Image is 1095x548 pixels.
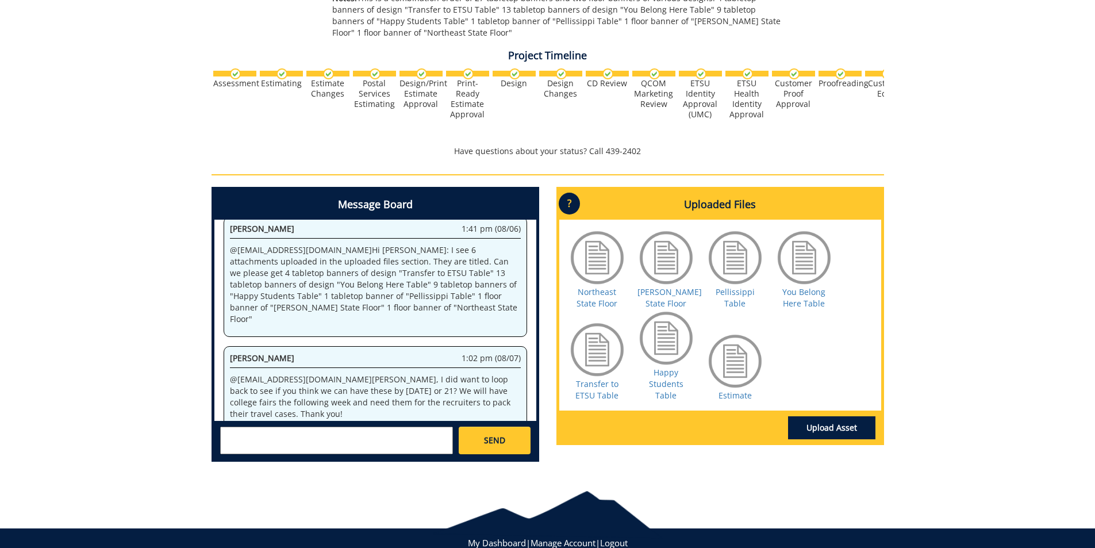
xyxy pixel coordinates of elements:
[230,244,521,325] p: @ [EMAIL_ADDRESS][DOMAIN_NAME] Hi [PERSON_NAME]: I see 6 attachments uploaded in the uploaded fil...
[575,378,618,401] a: Transfer to ETSU Table
[772,78,815,109] div: Customer Proof Approval
[725,78,769,120] div: ETSU Health Identity Approval
[719,390,752,401] a: Estimate
[716,286,755,309] a: Pellissippi Table
[577,286,617,309] a: Northeast State Floor
[462,352,521,364] span: 1:02 pm (08/07)
[788,416,875,439] a: Upload Asset
[586,78,629,89] div: CD Review
[559,190,881,220] h4: Uploaded Files
[462,223,521,235] span: 1:41 pm (08/06)
[276,68,287,79] img: checkmark
[509,68,520,79] img: checkmark
[632,78,675,109] div: QCOM Marketing Review
[260,78,303,89] div: Estimating
[559,193,580,214] p: ?
[230,374,521,420] p: @ [EMAIL_ADDRESS][DOMAIN_NAME] [PERSON_NAME], I did want to loop back to see if you think we can ...
[696,68,706,79] img: checkmark
[416,68,427,79] img: checkmark
[637,286,702,309] a: [PERSON_NAME] State Floor
[220,427,453,454] textarea: messageToSend
[463,68,474,79] img: checkmark
[212,145,884,157] p: Have questions about your status? Call 439-2402
[370,68,381,79] img: checkmark
[556,68,567,79] img: checkmark
[649,68,660,79] img: checkmark
[679,78,722,120] div: ETSU Identity Approval (UMC)
[493,78,536,89] div: Design
[865,78,908,99] div: Customer Edits
[539,78,582,99] div: Design Changes
[789,68,800,79] img: checkmark
[882,68,893,79] img: checkmark
[323,68,334,79] img: checkmark
[230,352,294,363] span: [PERSON_NAME]
[459,427,530,454] a: SEND
[214,190,536,220] h4: Message Board
[230,68,241,79] img: checkmark
[399,78,443,109] div: Design/Print Estimate Approval
[306,78,349,99] div: Estimate Changes
[484,435,505,446] span: SEND
[213,78,256,89] div: Assessment
[835,68,846,79] img: checkmark
[649,367,683,401] a: Happy Students Table
[819,78,862,89] div: Proofreading
[742,68,753,79] img: checkmark
[782,286,825,309] a: You Belong Here Table
[602,68,613,79] img: checkmark
[230,223,294,234] span: [PERSON_NAME]
[446,78,489,120] div: Print-Ready Estimate Approval
[353,78,396,109] div: Postal Services Estimating
[212,50,884,62] h4: Project Timeline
